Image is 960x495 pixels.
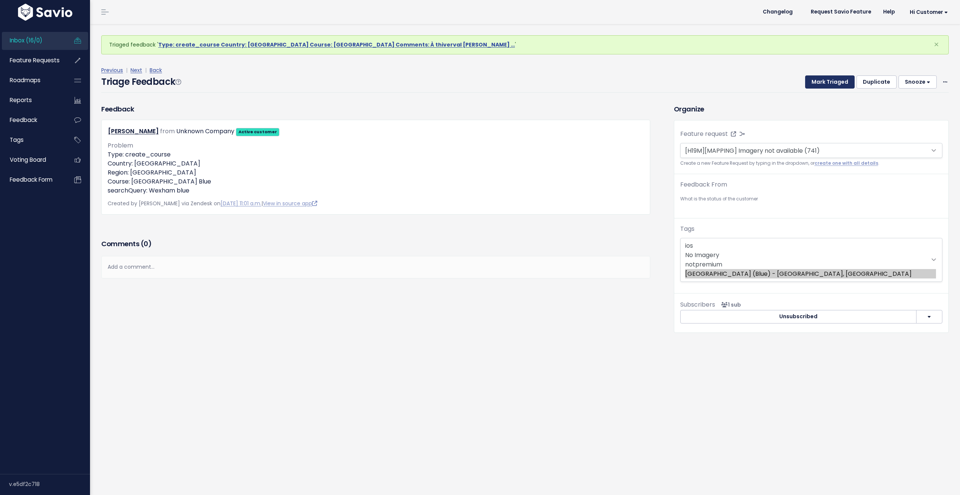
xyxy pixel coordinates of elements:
a: Type: create_course Country: [GEOGRAPHIC_DATA] Course: [GEOGRAPHIC_DATA] Comments: À thiverval [P... [158,41,515,48]
span: Tags [10,136,24,144]
span: | [124,66,129,74]
div: Unknown Company [176,126,234,137]
span: Roadmaps [10,76,40,84]
div: Triaged feedback ' ' [101,35,949,54]
a: Feedback [2,111,62,129]
option: ios [685,241,936,250]
span: Reports [10,96,32,104]
a: Previous [101,66,123,74]
div: Add a comment... [101,256,650,278]
span: Feedback form [10,176,52,184]
button: Unsubscribed [680,310,916,323]
button: Mark Triaged [805,75,855,89]
small: What is the status of the customer [680,195,942,203]
span: Created by [PERSON_NAME] via Zendesk on | [108,200,317,207]
a: Tags [2,131,62,149]
a: Next [130,66,142,74]
a: Feedback form [2,171,62,188]
span: from [160,127,175,135]
span: Inbox (16/0) [10,36,42,44]
span: × [934,38,939,51]
a: create one with all details [814,160,878,166]
a: Voting Board [2,151,62,169]
a: Roadmaps [2,72,62,89]
span: Subscribers [680,300,715,309]
a: [DATE] 11:01 a.m. [220,200,261,207]
option: No Imagery [685,250,936,260]
span: | [144,66,148,74]
button: Snooze [898,75,937,89]
a: Request Savio Feature [805,6,877,18]
a: Reports [2,92,62,109]
a: View in source app [263,200,317,207]
span: 0 [144,239,148,248]
small: Create a new Feature Request by typing in the dropdown, or . [680,159,942,167]
button: Close [926,36,946,54]
span: Changelog [763,9,793,15]
label: Feedback From [680,180,727,189]
span: Problem [108,141,133,150]
h3: Organize [674,104,949,114]
button: Duplicate [856,75,897,89]
a: [PERSON_NAME] [108,127,159,135]
span: Feature Requests [10,56,60,64]
h3: Comments ( ) [101,239,650,249]
div: v.e5df2c718 [9,474,90,494]
a: Back [150,66,162,74]
h3: Feedback [101,104,134,114]
span: Feedback [10,116,37,124]
option: notpremium [685,260,936,269]
label: Tags [680,224,694,233]
a: Hi Customer [901,6,954,18]
span: Hi Customer [910,9,948,15]
span: Voting Board [10,156,46,164]
p: Type: create_course Country: [GEOGRAPHIC_DATA] Region: [GEOGRAPHIC_DATA] Course: [GEOGRAPHIC_DATA... [108,150,644,195]
a: Inbox (16/0) [2,32,62,49]
h4: Triage Feedback [101,75,181,89]
a: Feature Requests [2,52,62,69]
span: <p><strong>Subscribers</strong><br><br> - Nuno Grazina<br> </p> [718,301,741,308]
strong: Active customer [238,129,277,135]
label: Feature request [680,129,728,138]
img: logo-white.9d6f32f41409.svg [16,4,74,21]
option: [GEOGRAPHIC_DATA] (Blue) - [GEOGRAPHIC_DATA], [GEOGRAPHIC_DATA] [685,269,936,278]
a: Help [877,6,901,18]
